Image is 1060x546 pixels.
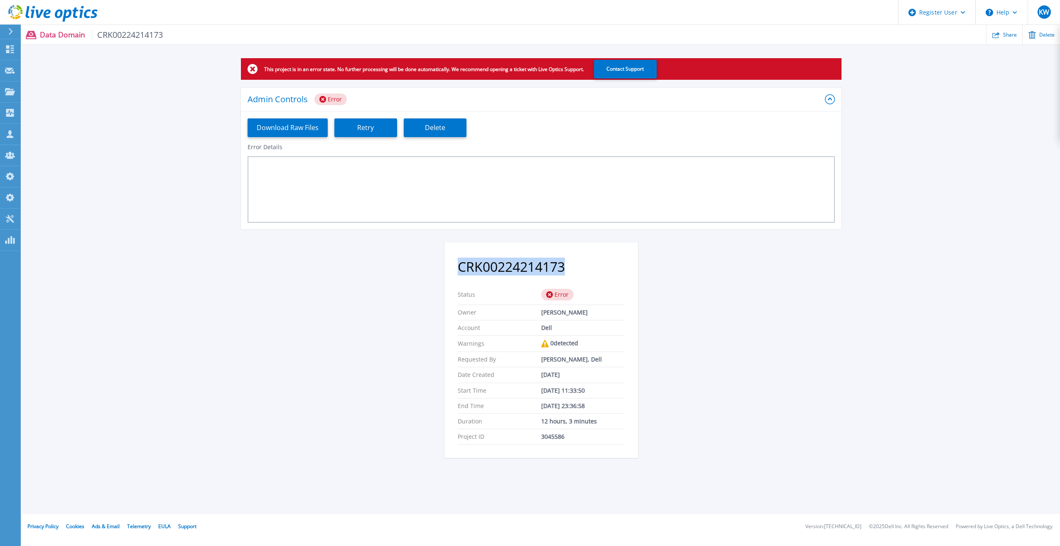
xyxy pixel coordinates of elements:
p: Project ID [458,433,541,440]
p: Date Created [458,371,541,378]
div: [DATE] 23:36:58 [541,403,625,409]
p: Warnings [458,340,541,347]
li: Powered by Live Optics, a Dell Technology [956,524,1053,529]
p: Status [458,289,541,300]
a: Telemetry [127,523,151,530]
div: [DATE] 11:33:50 [541,387,625,394]
div: 0 detected [541,340,625,347]
p: End Time [458,403,541,409]
span: Share [1003,32,1017,37]
button: Retry [334,118,397,137]
p: Admin Controls [248,95,308,103]
a: Privacy Policy [27,523,59,530]
button: Download Raw Files [248,118,328,137]
button: Contact Support [594,60,657,79]
div: Error [314,93,347,105]
a: Ads & Email [92,523,120,530]
p: Requested By [458,356,541,363]
span: Delete [1039,32,1055,37]
p: Account [458,325,541,331]
button: Delete [404,118,466,137]
div: [DATE] [541,371,625,378]
p: This project is in an error state. No further processing will be done automatically. We recommend... [264,66,584,72]
div: [PERSON_NAME] [541,309,625,316]
a: Cookies [66,523,84,530]
div: Dell [541,325,625,331]
span: CRK00224214173 [92,30,163,39]
p: Start Time [458,387,541,394]
h2: CRK00224214173 [458,259,625,275]
li: Version: [TECHNICAL_ID] [805,524,861,529]
span: KW [1039,9,1049,15]
p: Duration [458,418,541,425]
a: EULA [158,523,171,530]
p: Data Domain [40,30,163,39]
p: Owner [458,309,541,316]
a: Support [178,523,196,530]
div: 12 hours, 3 minutes [541,418,625,425]
h3: Error Details [248,144,842,150]
div: Error [541,289,574,300]
div: [PERSON_NAME], Dell [541,356,625,363]
li: © 2025 Dell Inc. All Rights Reserved [869,524,948,529]
div: 3045586 [541,433,625,440]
